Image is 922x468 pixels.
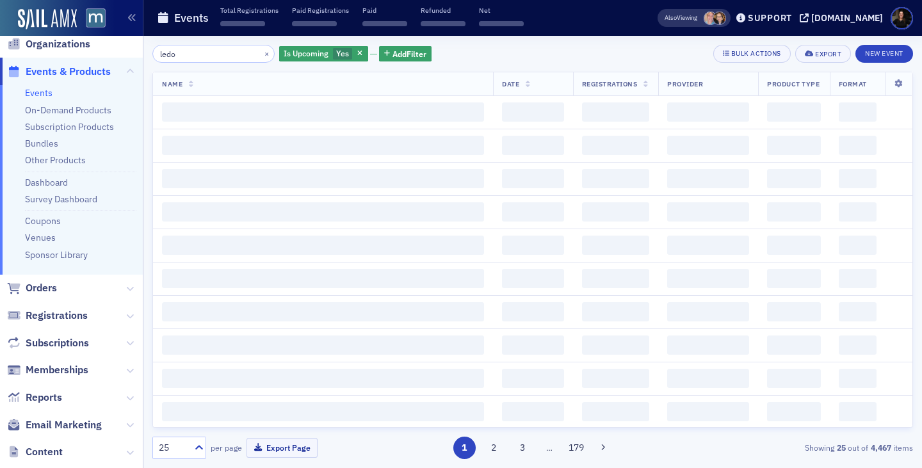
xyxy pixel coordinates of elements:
a: Registrations [7,309,88,323]
div: Yes [279,46,368,62]
span: Name [162,79,182,88]
span: ‌ [767,102,821,122]
span: Registrations [26,309,88,323]
span: ‌ [767,169,821,188]
label: per page [211,442,242,453]
span: ‌ [162,269,484,288]
span: ‌ [479,21,524,26]
span: Provider [667,79,703,88]
span: ‌ [667,102,749,122]
span: ‌ [162,302,484,321]
span: Memberships [26,363,88,377]
span: ‌ [502,236,564,255]
a: Memberships [7,363,88,377]
a: Other Products [25,154,86,166]
span: ‌ [667,236,749,255]
span: ‌ [839,369,877,388]
span: ‌ [162,369,484,388]
span: Yes [336,48,349,58]
span: ‌ [502,369,564,388]
span: Product Type [767,79,820,88]
p: Refunded [421,6,465,15]
span: ‌ [839,136,877,155]
h1: Events [174,10,209,26]
p: Paid [362,6,407,15]
span: ‌ [839,269,877,288]
span: ‌ [162,236,484,255]
span: Add Filter [392,48,426,60]
span: ‌ [582,335,650,355]
span: ‌ [767,335,821,355]
button: Bulk Actions [713,45,791,63]
span: … [540,442,558,453]
span: ‌ [502,202,564,222]
span: Dee Sullivan [704,12,717,25]
span: ‌ [667,302,749,321]
span: ‌ [502,102,564,122]
div: Also [665,13,677,22]
a: Content [7,445,63,459]
strong: 4,467 [868,442,893,453]
button: × [261,47,273,59]
span: ‌ [667,169,749,188]
button: AddFilter [379,46,432,62]
span: ‌ [839,102,877,122]
span: ‌ [582,102,650,122]
div: Showing out of items [668,442,913,453]
span: ‌ [582,302,650,321]
span: Subscriptions [26,336,89,350]
strong: 25 [834,442,848,453]
span: Michelle Brown [713,12,726,25]
span: ‌ [839,236,877,255]
div: 25 [159,441,187,455]
div: Support [748,12,792,24]
a: Venues [25,232,56,243]
span: ‌ [582,202,650,222]
span: Registrations [582,79,638,88]
span: ‌ [839,302,877,321]
a: Orders [7,281,57,295]
span: ‌ [582,169,650,188]
span: ‌ [502,169,564,188]
div: [DOMAIN_NAME] [811,12,883,24]
a: View Homepage [77,8,106,30]
a: Events [25,87,53,99]
span: ‌ [839,402,877,421]
p: Net [479,6,524,15]
span: Date [502,79,519,88]
button: 2 [482,437,505,459]
span: ‌ [362,21,407,26]
span: ‌ [667,136,749,155]
span: ‌ [839,169,877,188]
div: Bulk Actions [731,50,781,57]
span: ‌ [292,21,337,26]
a: Coupons [25,215,61,227]
span: Reports [26,391,62,405]
a: Bundles [25,138,58,149]
span: ‌ [767,369,821,388]
span: ‌ [162,402,484,421]
span: ‌ [582,136,650,155]
span: ‌ [421,21,465,26]
span: ‌ [667,402,749,421]
a: Survey Dashboard [25,193,97,205]
p: Paid Registrations [292,6,349,15]
button: New Event [855,45,913,63]
span: ‌ [162,102,484,122]
span: ‌ [767,136,821,155]
a: On-Demand Products [25,104,111,116]
a: Subscriptions [7,336,89,350]
div: Export [815,51,841,58]
a: New Event [855,47,913,58]
span: ‌ [502,136,564,155]
span: ‌ [767,269,821,288]
button: Export Page [247,438,318,458]
a: Events & Products [7,65,111,79]
span: ‌ [582,236,650,255]
input: Search… [152,45,275,63]
span: Profile [891,7,913,29]
span: ‌ [502,269,564,288]
span: ‌ [582,402,650,421]
button: 1 [453,437,476,459]
span: ‌ [220,21,265,26]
